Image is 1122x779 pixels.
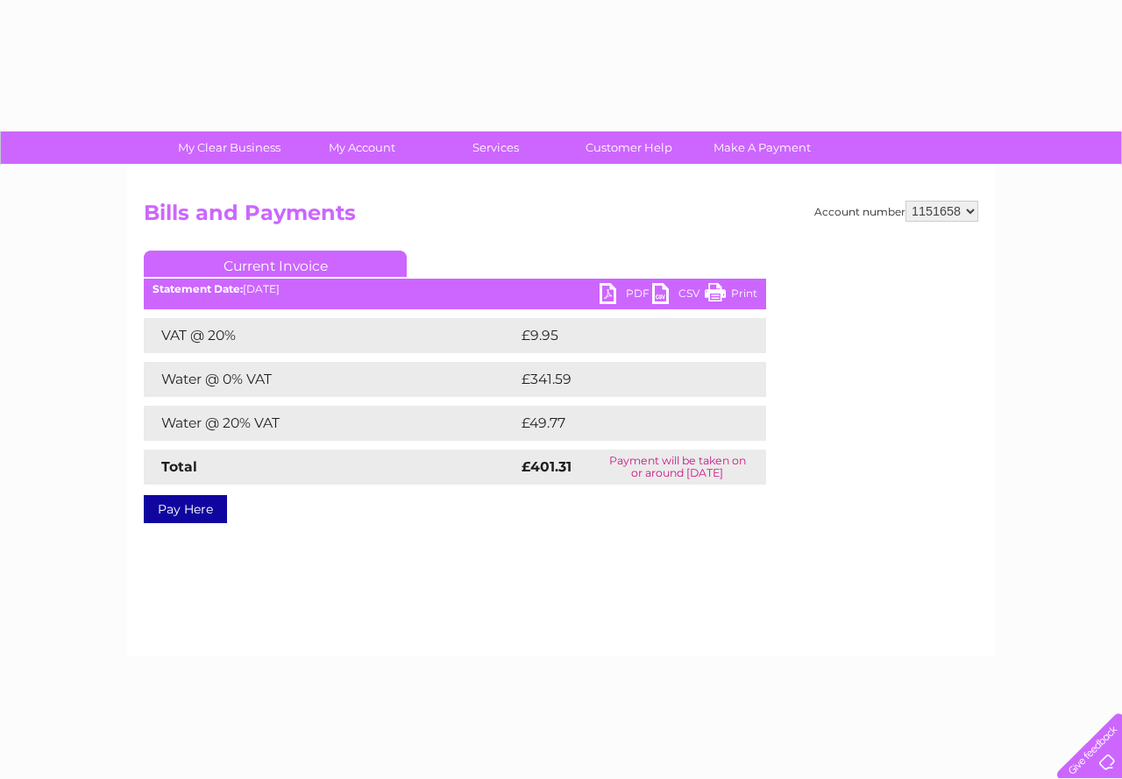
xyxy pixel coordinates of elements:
[600,283,652,308] a: PDF
[144,318,517,353] td: VAT @ 20%
[517,362,734,397] td: £341.59
[144,495,227,523] a: Pay Here
[517,318,726,353] td: £9.95
[144,283,766,295] div: [DATE]
[144,251,407,277] a: Current Invoice
[161,458,197,475] strong: Total
[705,283,757,308] a: Print
[144,406,517,441] td: Water @ 20% VAT
[144,201,978,234] h2: Bills and Payments
[157,131,302,164] a: My Clear Business
[589,450,766,485] td: Payment will be taken on or around [DATE]
[517,406,730,441] td: £49.77
[652,283,705,308] a: CSV
[290,131,435,164] a: My Account
[144,362,517,397] td: Water @ 0% VAT
[522,458,572,475] strong: £401.31
[423,131,568,164] a: Services
[814,201,978,222] div: Account number
[153,282,243,295] b: Statement Date:
[557,131,701,164] a: Customer Help
[690,131,834,164] a: Make A Payment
